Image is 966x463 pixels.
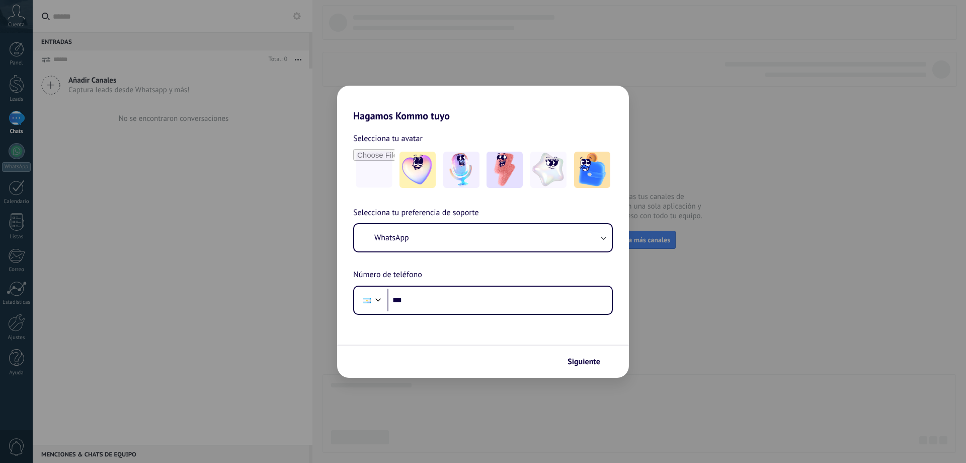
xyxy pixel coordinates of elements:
button: WhatsApp [354,224,612,251]
img: -1.jpeg [399,152,436,188]
span: Selecciona tu avatar [353,132,423,145]
span: Siguiente [568,358,600,365]
img: -5.jpeg [574,152,610,188]
img: -2.jpeg [443,152,479,188]
span: WhatsApp [374,233,409,243]
img: -4.jpeg [530,152,567,188]
img: -3.jpeg [487,152,523,188]
span: Selecciona tu preferencia de soporte [353,207,479,220]
button: Siguiente [563,353,614,370]
div: Argentina: + 54 [357,290,376,311]
h2: Hagamos Kommo tuyo [337,86,629,122]
span: Número de teléfono [353,269,422,282]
